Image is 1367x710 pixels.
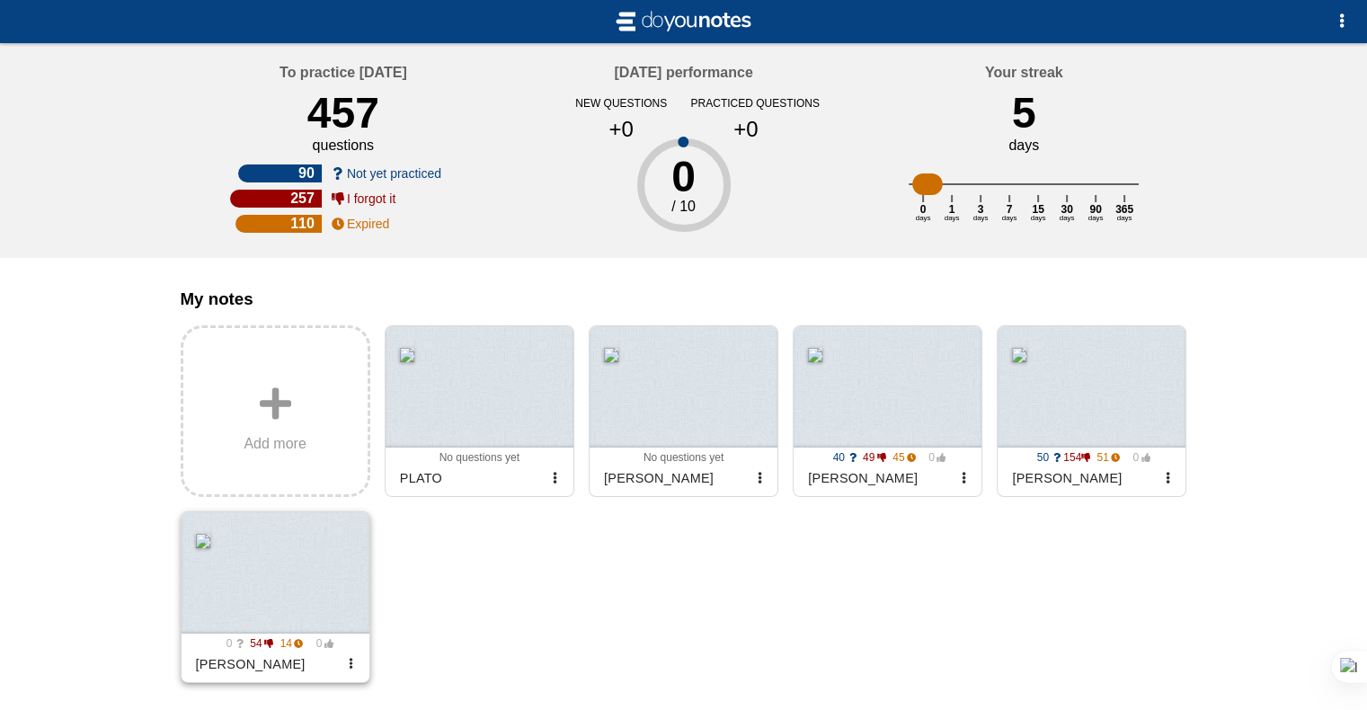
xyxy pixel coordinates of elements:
[181,511,370,683] a: 0 54 14 0 [PERSON_NAME]
[1089,203,1102,216] text: 90
[614,65,752,81] h4: [DATE] performance
[920,203,927,216] text: 0
[306,637,333,650] span: 0
[919,451,946,464] span: 0
[559,199,808,215] div: / 10
[307,88,379,138] div: 457
[566,97,677,110] div: new questions
[889,451,916,464] span: 45
[949,203,955,216] text: 1
[1008,138,1039,154] div: days
[347,217,389,231] span: Expired
[589,325,778,497] a: No questions yet[PERSON_NAME]
[246,637,273,650] span: 54
[830,451,857,464] span: 40
[1123,451,1150,464] span: 0
[916,214,931,222] text: days
[597,464,749,493] div: [PERSON_NAME]
[997,325,1186,497] a: 50 154 51 0 [PERSON_NAME]
[978,203,984,216] text: 3
[280,65,407,81] h4: To practice [DATE]
[1060,214,1075,222] text: days
[801,464,953,493] div: [PERSON_NAME]
[238,164,321,182] div: 90
[393,464,545,493] div: PLATO
[612,7,756,36] img: svg+xml;base64,CiAgICAgIDxzdmcgdmlld0JveD0iLTIgLTIgMjAgNCIgeG1sbnM9Imh0dHA6Ly93d3cudzMub3JnLzIwMD...
[698,117,794,142] div: +0
[985,65,1063,81] h4: Your streak
[1005,464,1157,493] div: [PERSON_NAME]
[945,214,960,222] text: days
[439,451,519,464] span: No questions yet
[313,138,375,154] div: questions
[1063,451,1090,464] span: 154
[793,325,982,497] a: 40 49 45 0 [PERSON_NAME]
[1002,214,1017,222] text: days
[347,191,395,206] span: I forgot it
[691,97,802,110] div: practiced questions
[973,214,989,222] text: days
[181,289,1187,309] h3: My notes
[230,190,322,208] div: 257
[1117,214,1132,222] text: days
[1094,451,1121,464] span: 51
[1032,203,1044,216] text: 15
[189,650,341,679] div: [PERSON_NAME]
[1061,203,1073,216] text: 30
[559,155,808,199] div: 0
[859,451,886,464] span: 49
[573,117,670,142] div: +0
[277,637,304,650] span: 14
[1012,88,1036,138] div: 5
[235,215,322,233] div: 110
[644,451,723,464] span: No questions yet
[1007,203,1013,216] text: 7
[1034,451,1061,464] span: 50
[1324,4,1360,40] button: Options
[347,166,441,181] span: Not yet practiced
[244,436,306,452] span: Add more
[385,325,574,497] a: No questions yetPLATO
[217,637,244,650] span: 0
[1115,203,1133,216] text: 365
[1031,214,1046,222] text: days
[1088,214,1104,222] text: days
